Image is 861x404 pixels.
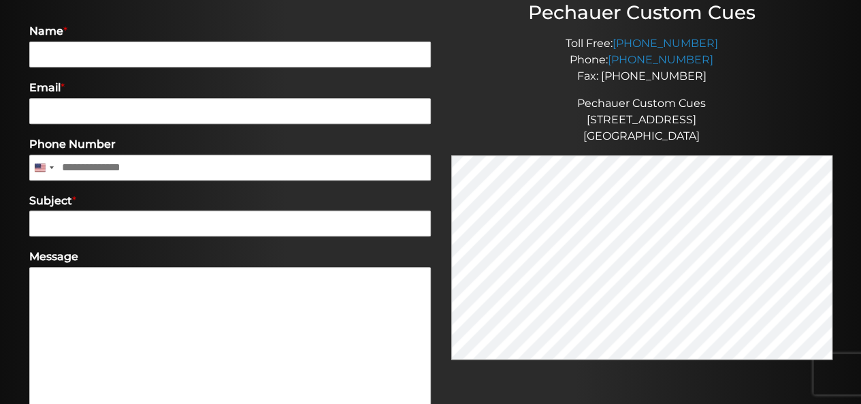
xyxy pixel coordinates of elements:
label: Phone Number [29,138,431,152]
button: Selected country [29,155,58,181]
a: [PHONE_NUMBER] [613,37,718,50]
p: Pechauer Custom Cues [STREET_ADDRESS] [GEOGRAPHIC_DATA] [451,95,832,144]
label: Email [29,81,431,95]
label: Message [29,250,431,264]
label: Name [29,25,431,39]
p: Toll Free: Phone: Fax: [PHONE_NUMBER] [451,35,832,84]
h3: Pechauer Custom Cues [451,1,832,25]
a: [PHONE_NUMBER] [608,53,713,66]
label: Subject [29,194,431,208]
input: Phone Number [29,155,431,181]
